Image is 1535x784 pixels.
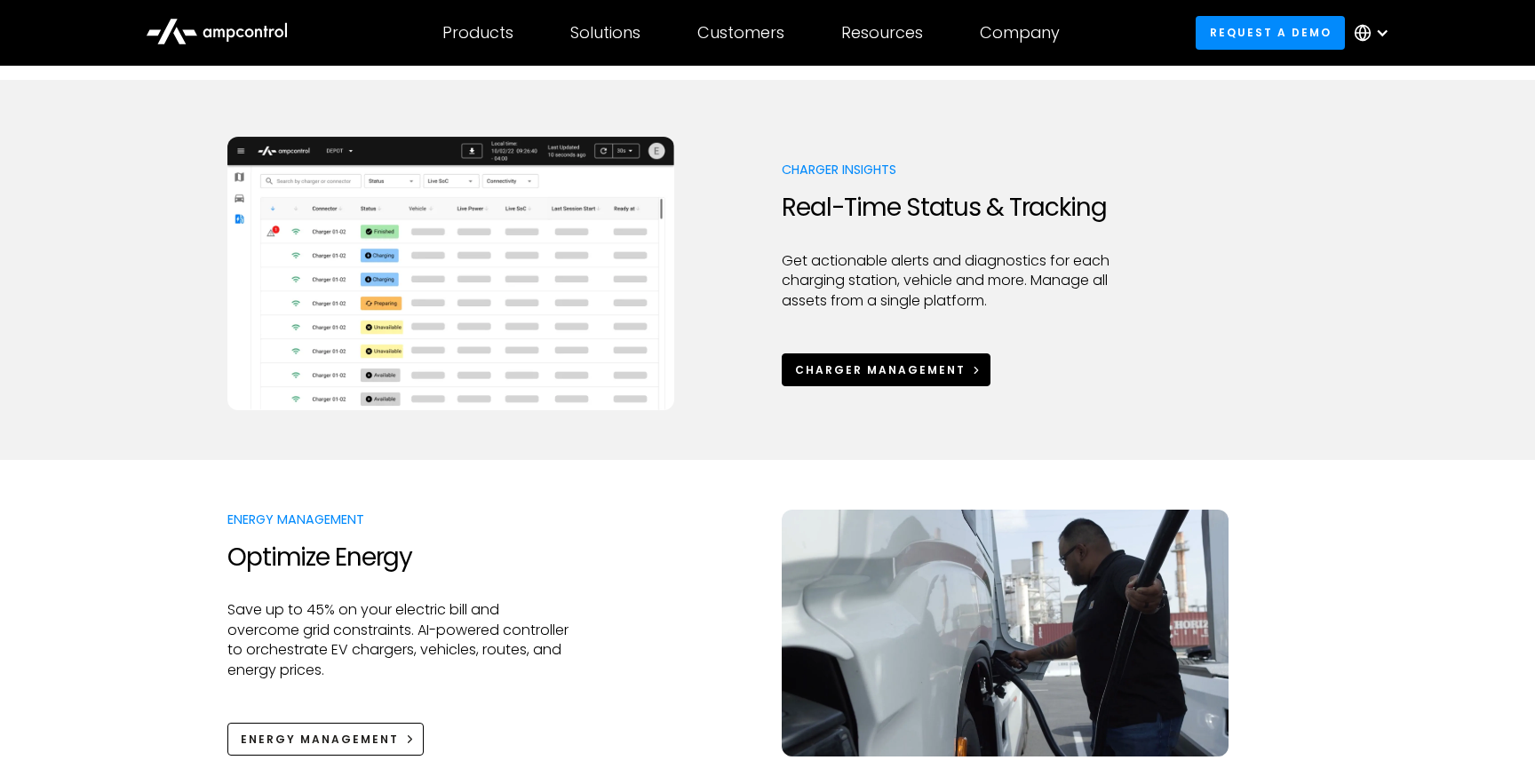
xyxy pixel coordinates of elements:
[227,511,569,528] p: Energy Management
[227,542,569,573] h2: Optimize Energy
[570,23,640,43] div: Solutions
[227,600,569,680] p: Save up to 45% on your electric bill and overcome grid constraints. AI-powered controller to orch...
[442,23,513,43] div: Products
[841,23,923,43] div: Resources
[241,732,399,748] div: Energy Management
[782,251,1124,311] p: Get actionable alerts and diagnostics for each charging station, vehicle and more. Manage all ass...
[1196,16,1345,49] a: Request a demo
[782,510,1229,756] img: Ampcontrol EV fleet charging solutions for energy management
[227,723,424,756] a: Energy Management
[782,193,1124,223] h2: Real-Time Status & Tracking
[980,23,1060,43] div: Company
[697,23,784,43] div: Customers
[795,362,966,378] div: Charger Management
[227,137,674,410] img: Ampcontrol EV charging management system for on time departure
[782,353,990,386] a: Charger Management
[782,161,1124,178] p: Charger Insights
